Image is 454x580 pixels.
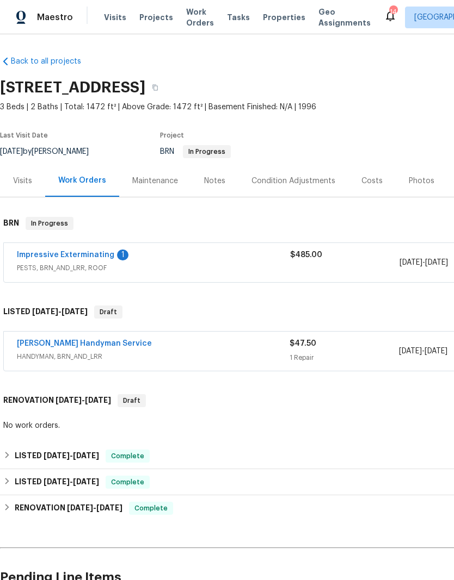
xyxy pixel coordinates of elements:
[15,450,99,463] h6: LISTED
[56,396,82,404] span: [DATE]
[204,176,225,186] div: Notes
[290,251,322,259] span: $485.00
[184,148,230,155] span: In Progress
[15,502,122,515] h6: RENOVATION
[227,14,250,21] span: Tasks
[67,504,122,512] span: -
[3,394,111,407] h6: RENOVATION
[399,346,447,357] span: -
[160,148,231,155] span: BRN
[104,12,126,23] span: Visits
[425,347,447,355] span: [DATE]
[67,504,93,512] span: [DATE]
[32,308,58,315] span: [DATE]
[132,176,178,186] div: Maintenance
[73,478,99,485] span: [DATE]
[107,477,149,488] span: Complete
[409,176,434,186] div: Photos
[27,218,72,229] span: In Progress
[251,176,335,186] div: Condition Adjustments
[290,340,316,347] span: $47.50
[32,308,88,315] span: -
[139,12,173,23] span: Projects
[17,351,290,362] span: HANDYMAN, BRN_AND_LRR
[130,503,172,514] span: Complete
[186,7,214,28] span: Work Orders
[58,175,106,186] div: Work Orders
[17,263,290,273] span: PESTS, BRN_AND_LRR, ROOF
[17,340,152,347] a: [PERSON_NAME] Handyman Service
[361,176,383,186] div: Costs
[425,259,448,266] span: [DATE]
[3,305,88,319] h6: LISTED
[400,257,448,268] span: -
[399,347,422,355] span: [DATE]
[400,259,422,266] span: [DATE]
[44,478,99,485] span: -
[318,7,371,28] span: Geo Assignments
[145,78,165,97] button: Copy Address
[85,396,111,404] span: [DATE]
[44,478,70,485] span: [DATE]
[17,251,114,259] a: Impressive Exterminating
[263,12,305,23] span: Properties
[96,504,122,512] span: [DATE]
[13,176,32,186] div: Visits
[290,352,398,363] div: 1 Repair
[56,396,111,404] span: -
[160,132,184,139] span: Project
[117,250,128,260] div: 1
[107,451,149,461] span: Complete
[44,452,70,459] span: [DATE]
[44,452,99,459] span: -
[95,307,121,317] span: Draft
[73,452,99,459] span: [DATE]
[15,476,99,489] h6: LISTED
[37,12,73,23] span: Maestro
[119,395,145,406] span: Draft
[389,7,397,17] div: 14
[62,308,88,315] span: [DATE]
[3,217,19,230] h6: BRN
